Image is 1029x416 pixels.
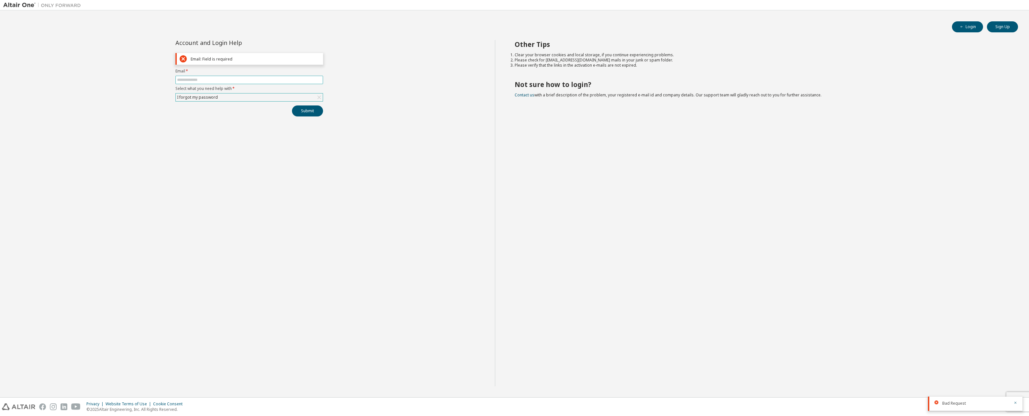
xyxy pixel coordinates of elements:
img: altair_logo.svg [2,403,35,410]
div: Account and Login Help [175,40,294,45]
li: Please verify that the links in the activation e-mails are not expired. [515,63,1006,68]
div: Cookie Consent [153,401,186,407]
img: facebook.svg [39,403,46,410]
img: Altair One [3,2,84,8]
a: Contact us [515,92,534,98]
button: Login [952,21,983,32]
h2: Not sure how to login? [515,80,1006,89]
li: Clear your browser cookies and local storage, if you continue experiencing problems. [515,52,1006,58]
div: Email: Field is required [191,57,320,61]
span: with a brief description of the problem, your registered e-mail id and company details. Our suppo... [515,92,822,98]
div: Privacy [86,401,106,407]
img: youtube.svg [71,403,81,410]
div: I forgot my password [176,94,219,101]
label: Select what you need help with [175,86,323,91]
button: Sign Up [987,21,1018,32]
li: Please check for [EMAIL_ADDRESS][DOMAIN_NAME] mails in your junk or spam folder. [515,58,1006,63]
span: Bad Request [942,401,966,406]
div: I forgot my password [176,93,323,101]
label: Email [175,69,323,74]
div: Website Terms of Use [106,401,153,407]
h2: Other Tips [515,40,1006,49]
img: instagram.svg [50,403,57,410]
img: linkedin.svg [61,403,67,410]
p: © 2025 Altair Engineering, Inc. All Rights Reserved. [86,407,186,412]
button: Submit [292,105,323,116]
